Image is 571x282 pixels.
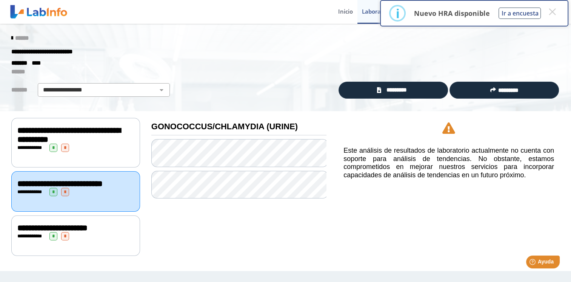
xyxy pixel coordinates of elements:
button: Close this dialog [545,5,559,19]
p: Nuevo HRA disponible [414,9,489,18]
div: i [396,6,399,20]
b: GONOCOCCUS/CHLAMYDIA (URINE) [151,122,298,131]
button: Ir a encuesta [499,8,541,19]
iframe: Help widget launcher [504,253,563,274]
h5: Este análisis de resultados de laboratorio actualmente no cuenta con soporte para análisis de ten... [343,147,554,179]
